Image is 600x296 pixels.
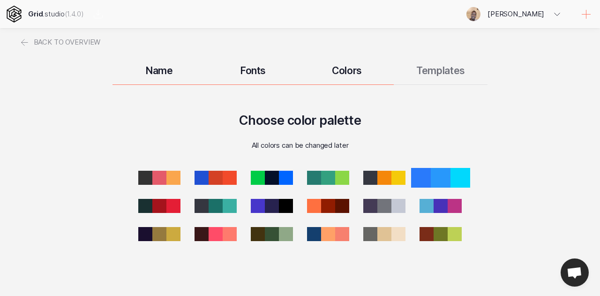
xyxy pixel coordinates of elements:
span: Back to overview [34,28,101,56]
strong: Grid [28,9,43,18]
a: Back to overview [19,28,100,56]
h2: Choose color palette [239,113,361,128]
h3: Colors [300,65,394,76]
h3: Fonts [206,65,300,76]
img: Profile picture [466,7,480,21]
div: Open chat [561,258,589,287]
h3: Name [112,65,206,76]
p: All colors can be changed later [252,141,349,150]
span: Click to see changelog [65,9,84,18]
